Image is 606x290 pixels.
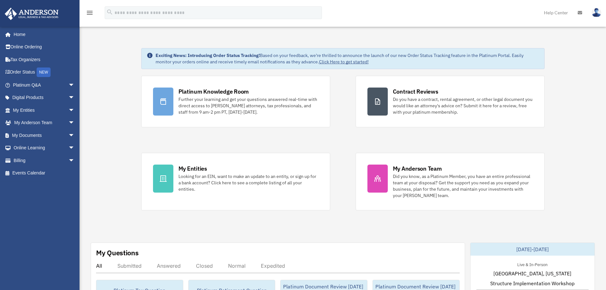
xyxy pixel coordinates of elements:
a: My Entities Looking for an EIN, want to make an update to an entity, or sign up for a bank accoun... [141,153,330,210]
div: Contract Reviews [393,88,438,95]
span: arrow_drop_down [68,142,81,155]
span: [GEOGRAPHIC_DATA], [US_STATE] [493,270,571,277]
a: Contract Reviews Do you have a contract, rental agreement, or other legal document you would like... [356,76,545,127]
span: arrow_drop_down [68,79,81,92]
a: Order StatusNEW [4,66,84,79]
div: [DATE]-[DATE] [470,243,595,256]
i: menu [86,9,94,17]
div: All [96,263,102,269]
span: arrow_drop_down [68,104,81,117]
span: arrow_drop_down [68,154,81,167]
a: Home [4,28,81,41]
a: Online Learningarrow_drop_down [4,142,84,154]
a: menu [86,11,94,17]
div: Normal [228,263,246,269]
a: My Anderson Team Did you know, as a Platinum Member, you have an entire professional team at your... [356,153,545,210]
div: Looking for an EIN, want to make an update to an entity, or sign up for a bank account? Click her... [178,173,318,192]
a: My Entitiesarrow_drop_down [4,104,84,117]
div: Expedited [261,263,285,269]
div: My Anderson Team [393,165,442,173]
span: arrow_drop_down [68,129,81,142]
a: Online Ordering [4,41,84,53]
img: Anderson Advisors Platinum Portal [3,8,60,20]
a: Digital Productsarrow_drop_down [4,91,84,104]
a: Tax Organizers [4,53,84,66]
div: Closed [196,263,213,269]
a: My Anderson Teamarrow_drop_down [4,117,84,129]
div: Did you know, as a Platinum Member, you have an entire professional team at your disposal? Get th... [393,173,533,199]
div: Live & In-Person [512,261,553,267]
div: NEW [37,67,51,77]
span: arrow_drop_down [68,117,81,130]
div: My Entities [178,165,207,173]
span: Structure Implementation Workshop [490,279,575,287]
a: Click Here to get started! [319,59,369,65]
div: Further your learning and get your questions answered real-time with direct access to [PERSON_NAM... [178,96,318,115]
a: Platinum Knowledge Room Further your learning and get your questions answered real-time with dire... [141,76,330,127]
div: Do you have a contract, rental agreement, or other legal document you would like an attorney's ad... [393,96,533,115]
div: Answered [157,263,181,269]
a: Billingarrow_drop_down [4,154,84,167]
div: Submitted [117,263,142,269]
i: search [106,9,113,16]
div: Based on your feedback, we're thrilled to announce the launch of our new Order Status Tracking fe... [156,52,539,65]
a: Events Calendar [4,167,84,180]
strong: Exciting News: Introducing Order Status Tracking! [156,53,260,58]
a: My Documentsarrow_drop_down [4,129,84,142]
div: My Questions [96,248,139,258]
img: User Pic [592,8,601,17]
a: Platinum Q&Aarrow_drop_down [4,79,84,91]
div: Platinum Knowledge Room [178,88,249,95]
span: arrow_drop_down [68,91,81,104]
